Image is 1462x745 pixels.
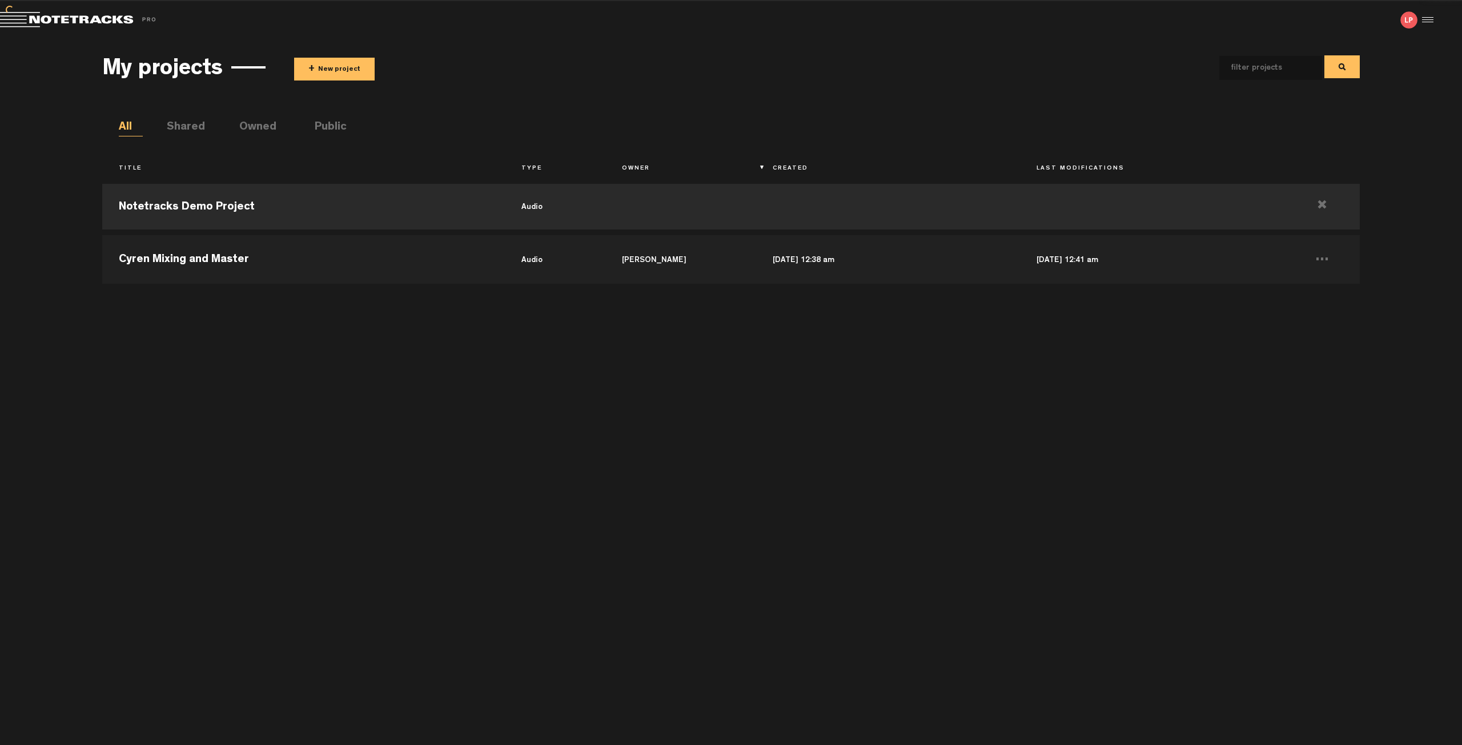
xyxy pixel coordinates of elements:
[102,58,223,83] h3: My projects
[505,159,605,179] th: Type
[1400,11,1417,29] img: letters
[294,58,375,80] button: +New project
[756,232,1020,284] td: [DATE] 12:38 am
[605,232,756,284] td: [PERSON_NAME]
[1284,232,1360,284] td: ...
[102,232,505,284] td: Cyren Mixing and Master
[167,119,191,136] li: Shared
[315,119,339,136] li: Public
[308,63,315,76] span: +
[756,159,1020,179] th: Created
[505,232,605,284] td: audio
[1219,56,1304,80] input: filter projects
[505,181,605,232] td: audio
[1020,159,1284,179] th: Last Modifications
[102,181,505,232] td: Notetracks Demo Project
[1020,232,1284,284] td: [DATE] 12:41 am
[119,119,143,136] li: All
[605,159,756,179] th: Owner
[239,119,263,136] li: Owned
[102,159,505,179] th: Title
